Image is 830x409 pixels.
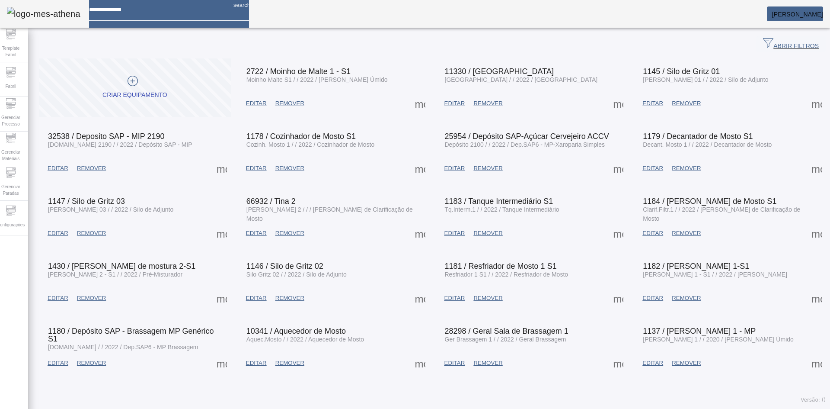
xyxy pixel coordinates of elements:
button: REMOVER [271,225,309,241]
button: EDITAR [638,290,667,306]
button: Mais [809,355,824,371]
button: EDITAR [43,161,73,176]
span: EDITAR [246,359,267,367]
button: Mais [214,290,230,306]
span: REMOVER [473,99,502,108]
button: Mais [412,161,428,176]
span: EDITAR [444,229,465,238]
span: 1147 / Silo de Gritz 03 [48,197,125,206]
span: EDITAR [642,359,663,367]
button: EDITAR [440,290,469,306]
button: Mais [809,96,824,111]
button: REMOVER [667,96,705,111]
button: Mais [610,355,626,371]
span: Tq.Interm.1 / / 2022 / Tanque Intermediário [445,206,559,213]
button: EDITAR [242,290,271,306]
button: EDITAR [43,355,73,371]
span: [PERSON_NAME] [772,11,823,18]
span: Resfriador 1 S1 / / 2022 / Resfriador de Mosto [445,271,568,278]
span: [PERSON_NAME] 01 / / 2022 / Silo de Adjunto [643,76,768,83]
span: 1182 / [PERSON_NAME] 1-S1 [643,262,749,271]
span: EDITAR [246,164,267,173]
span: EDITAR [444,99,465,108]
span: EDITAR [642,164,663,173]
span: Versão: () [801,397,826,403]
span: 10341 / Aquecedor de Mosto [246,327,346,335]
span: REMOVER [77,229,106,238]
span: REMOVER [672,164,701,173]
span: EDITAR [48,294,68,303]
button: REMOVER [271,96,309,111]
span: 32538 / Deposito SAP - MIP 2190 [48,132,165,141]
span: [GEOGRAPHIC_DATA] / / 2022 / [GEOGRAPHIC_DATA] [445,76,598,83]
span: REMOVER [672,359,701,367]
span: REMOVER [473,359,502,367]
button: Mais [610,161,626,176]
span: 1430 / [PERSON_NAME] de mostura 2-S1 [48,262,195,271]
span: [PERSON_NAME] 03 / / 2022 / Silo de Adjunto [48,206,173,213]
span: EDITAR [48,359,68,367]
span: 1180 / Depósito SAP - Brassagem MP Genérico S1 [48,327,214,343]
button: Mais [610,96,626,111]
button: Mais [809,161,824,176]
button: Mais [412,96,428,111]
button: EDITAR [242,161,271,176]
button: REMOVER [271,290,309,306]
button: REMOVER [271,161,309,176]
span: 1146 / Silo de Gritz 02 [246,262,323,271]
span: Cozinh. Mosto 1 / / 2022 / Cozinhador de Mosto [246,141,375,148]
span: 1184 / [PERSON_NAME] de Mosto S1 [643,197,776,206]
button: REMOVER [469,225,507,241]
button: EDITAR [440,96,469,111]
div: CRIAR EQUIPAMENTO [102,91,167,100]
button: Mais [610,225,626,241]
button: EDITAR [242,225,271,241]
button: Mais [214,161,230,176]
span: Depósito 2100 / / 2022 / Dep.SAP6 - MP-Xaroparia Simples [445,141,605,148]
span: 28298 / Geral Sala de Brassagem 1 [445,327,568,335]
span: 1137 / [PERSON_NAME] 1 - MP [643,327,756,335]
span: REMOVER [672,229,701,238]
button: Mais [412,355,428,371]
span: EDITAR [444,164,465,173]
button: Mais [214,225,230,241]
img: logo-mes-athena [7,7,80,21]
span: EDITAR [642,99,663,108]
button: REMOVER [271,355,309,371]
span: 66932 / Tina 2 [246,197,296,206]
button: EDITAR [638,161,667,176]
span: REMOVER [473,294,502,303]
span: 1179 / Decantador de Mosto S1 [643,132,753,141]
span: EDITAR [444,294,465,303]
span: EDITAR [246,294,267,303]
span: 1145 / Silo de Gritz 01 [643,67,720,76]
button: EDITAR [242,355,271,371]
button: REMOVER [469,355,507,371]
button: EDITAR [440,355,469,371]
span: REMOVER [275,164,304,173]
span: Clarif.Filtr.1 / / 2022 / [PERSON_NAME] de Clarificação de Mosto [643,206,800,222]
span: REMOVER [275,294,304,303]
span: 1178 / Cozinhador de Mosto S1 [246,132,356,141]
span: EDITAR [444,359,465,367]
button: REMOVER [469,161,507,176]
span: REMOVER [77,164,106,173]
span: REMOVER [672,294,701,303]
span: REMOVER [473,229,502,238]
button: EDITAR [638,225,667,241]
span: Decant. Mosto 1 / / 2022 / Decantador de Mosto [643,141,772,148]
button: ABRIR FILTROS [756,36,826,52]
button: REMOVER [667,225,705,241]
button: REMOVER [469,290,507,306]
span: [PERSON_NAME] 2 / / / [PERSON_NAME] de Clarificação de Mosto [246,206,413,222]
button: Mais [809,290,824,306]
span: REMOVER [473,164,502,173]
span: 25954 / Depósito SAP-Açúcar Cervejeiro ACCV [445,132,609,141]
span: 11330 / [GEOGRAPHIC_DATA] [445,67,554,76]
span: [PERSON_NAME] 1 / / 2020 / [PERSON_NAME] Úmido [643,336,794,343]
button: REMOVER [469,96,507,111]
span: EDITAR [246,99,267,108]
button: EDITAR [242,96,271,111]
span: REMOVER [672,99,701,108]
span: REMOVER [275,359,304,367]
